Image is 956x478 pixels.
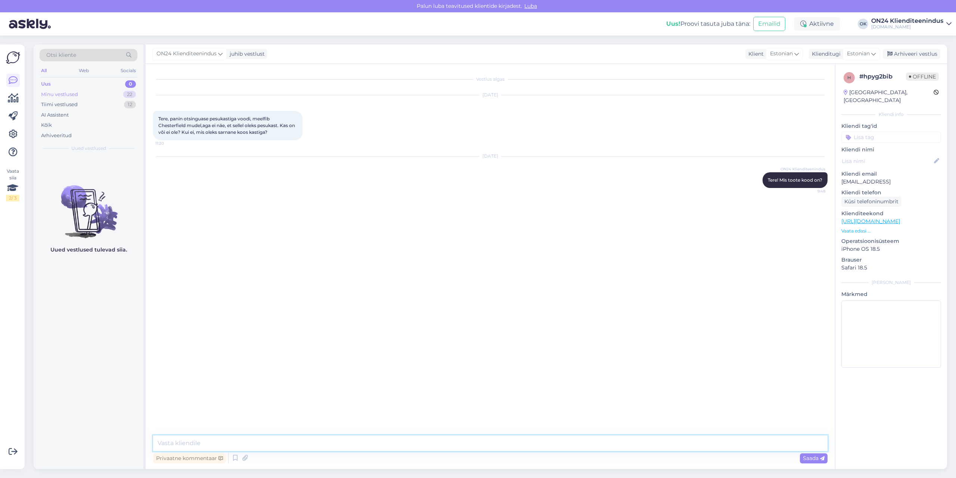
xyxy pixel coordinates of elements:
[41,132,72,139] div: Arhiveeritud
[841,290,941,298] p: Märkmed
[6,50,20,65] img: Askly Logo
[780,166,825,172] span: ON24 Klienditeenindus
[153,76,828,83] div: Vestlus algas
[40,66,48,75] div: All
[841,178,941,186] p: [EMAIL_ADDRESS]
[841,279,941,286] div: [PERSON_NAME]
[841,197,901,207] div: Küsi telefoninumbrit
[809,50,841,58] div: Klienditugi
[158,116,296,135] span: Tere, panin otsinguase pesukastiga voodi, meelfib Chesterfield mudel,aga ei näe, et sellel oleks ...
[666,20,680,27] b: Uus!
[666,19,750,28] div: Proovi tasuta juba täna:
[841,264,941,272] p: Safari 18.5
[842,157,932,165] input: Lisa nimi
[883,49,940,59] div: Arhiveeri vestlus
[841,132,941,143] input: Lisa tag
[6,168,19,201] div: Vaata siia
[841,170,941,178] p: Kliendi email
[841,245,941,253] p: iPhone OS 18.5
[522,3,539,9] span: Luba
[153,92,828,98] div: [DATE]
[841,146,941,154] p: Kliendi nimi
[41,80,51,88] div: Uus
[34,172,143,239] img: No chats
[794,17,840,31] div: Aktiivne
[41,111,69,119] div: AI Assistent
[847,50,870,58] span: Estonian
[41,101,78,108] div: Tiimi vestlused
[841,218,900,225] a: [URL][DOMAIN_NAME]
[768,177,822,183] span: Tere! Mis toote kood on?
[844,89,934,104] div: [GEOGRAPHIC_DATA], [GEOGRAPHIC_DATA]
[841,111,941,118] div: Kliendi info
[841,122,941,130] p: Kliendi tag'id
[841,189,941,197] p: Kliendi telefon
[50,246,127,254] p: Uued vestlused tulevad siia.
[119,66,137,75] div: Socials
[125,80,136,88] div: 0
[123,91,136,98] div: 22
[77,66,90,75] div: Web
[153,453,226,463] div: Privaatne kommentaar
[124,101,136,108] div: 12
[803,455,825,462] span: Saada
[841,210,941,218] p: Klienditeekond
[41,91,78,98] div: Minu vestlused
[156,50,217,58] span: ON24 Klienditeenindus
[46,51,76,59] span: Otsi kliente
[906,73,939,81] span: Offline
[841,228,941,234] p: Vaata edasi ...
[871,18,943,24] div: ON24 Klienditeenindus
[871,24,943,30] div: [DOMAIN_NAME]
[841,237,941,245] p: Operatsioonisüsteem
[227,50,265,58] div: juhib vestlust
[871,18,952,30] a: ON24 Klienditeenindus[DOMAIN_NAME]
[859,72,906,81] div: # hpyg2bib
[6,195,19,201] div: 2 / 3
[71,145,106,152] span: Uued vestlused
[41,121,52,129] div: Kõik
[770,50,793,58] span: Estonian
[841,256,941,264] p: Brauser
[153,153,828,160] div: [DATE]
[753,17,785,31] button: Emailid
[745,50,764,58] div: Klient
[847,75,851,80] span: h
[797,188,825,194] span: 9:48
[858,19,868,29] div: OK
[155,141,183,146] span: 11:20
